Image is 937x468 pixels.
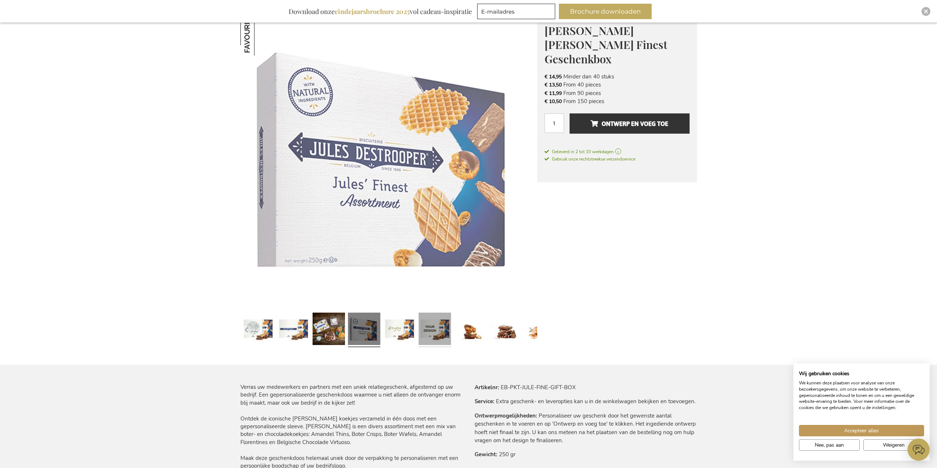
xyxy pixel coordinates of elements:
span: [PERSON_NAME] [PERSON_NAME] Finest Geschenkbox [545,23,667,66]
div: Close [922,7,930,16]
img: Close [924,9,928,14]
span: € 10,50 [545,98,562,105]
span: Weigeren [883,441,905,449]
a: Jules Destrooper Jules' Finest Gift Box [242,310,274,350]
li: From 90 pieces [545,89,690,97]
button: Alle cookies weigeren [863,439,924,451]
a: Jules Destrooper Jules' Finest Geschenkbox [348,310,380,350]
a: Jules' Finest BoxJules Destrooper Jules' Finest Geschenkbox [240,11,537,308]
span: Gebruik onze rechtstreekse verzendservice [545,156,635,162]
iframe: belco-activator-frame [908,439,930,461]
li: Minder dan 40 stuks [545,73,690,81]
b: eindejaarsbrochure 2025 [335,7,410,16]
a: Jules Destrooper Jules' Finest Gift Box [383,310,416,350]
span: € 11,99 [545,90,562,97]
a: Jules Destrooper Jules' Finest Gift Box [419,310,451,350]
a: Jules Destrooper Jules' Finest Gift Box [277,310,310,350]
button: Brochure downloaden [559,4,652,19]
div: Download onze vol cadeau-inspiratie [285,4,475,19]
span: Accepteer alles [844,427,879,434]
span: Nee, pas aan [815,441,844,449]
span: € 14,95 [545,73,562,80]
button: Accepteer alle cookies [799,425,924,436]
li: From 150 pieces [545,97,690,105]
img: Jules Destrooper Jules' Finest Geschenkbox [240,11,537,308]
span: € 13,50 [545,81,562,88]
h2: Wij gebruiken cookies [799,370,924,377]
a: Almond Florentines [454,310,486,350]
input: Aantal [545,113,564,133]
a: Natuurboterwafel [525,310,557,350]
form: marketing offers and promotions [477,4,557,21]
a: Chocolate Virtuoso [489,310,522,350]
button: Pas cookie voorkeuren aan [799,439,860,451]
p: We kunnen deze plaatsen voor analyse van onze bezoekersgegevens, om onze website te verbeteren, g... [799,380,924,411]
a: Geleverd in 2 tot 10 werkdagen [545,148,690,155]
a: Gebruik onze rechtstreekse verzendservice [545,155,635,162]
input: E-mailadres [477,4,555,19]
img: Jules Destrooper Jules' Finest Geschenkbox [240,11,285,56]
a: Jules' Finest Box [313,310,345,350]
button: Ontwerp en voeg toe [570,113,689,134]
li: From 40 pieces [545,81,690,89]
span: Ontwerp en voeg toe [591,118,668,130]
